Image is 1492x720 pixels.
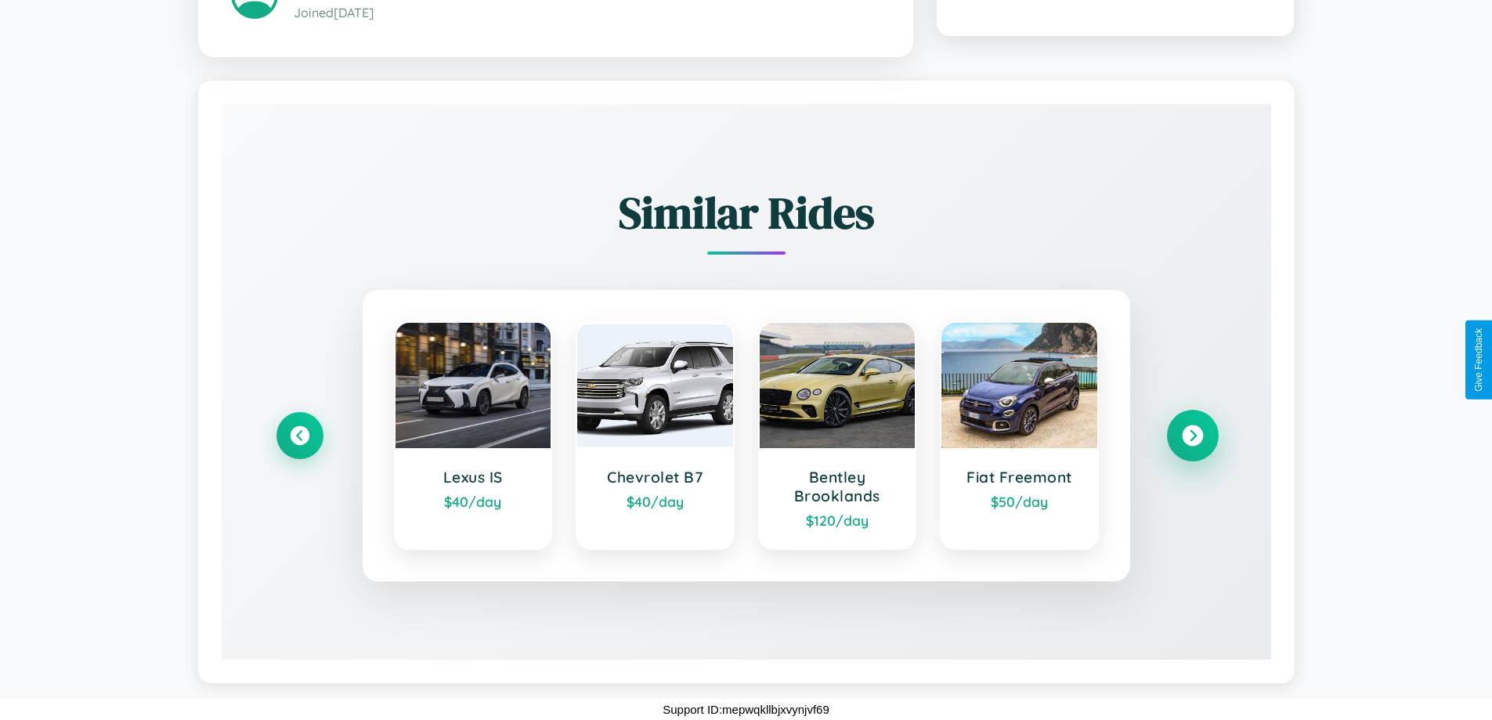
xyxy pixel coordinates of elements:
[957,493,1082,510] div: $ 50 /day
[775,512,900,529] div: $ 120 /day
[411,468,536,487] h3: Lexus IS
[411,493,536,510] div: $ 40 /day
[593,493,717,510] div: $ 40 /day
[276,183,1216,243] h2: Similar Rides
[294,2,880,24] p: Joined [DATE]
[576,321,735,550] a: Chevrolet B7$40/day
[758,321,917,550] a: Bentley Brooklands$120/day
[775,468,900,505] h3: Bentley Brooklands
[663,699,829,720] p: Support ID: mepwqkllbjxvynjvf69
[394,321,553,550] a: Lexus IS$40/day
[957,468,1082,487] h3: Fiat Freemont
[940,321,1099,550] a: Fiat Freemont$50/day
[1473,328,1484,392] div: Give Feedback
[593,468,717,487] h3: Chevrolet B7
